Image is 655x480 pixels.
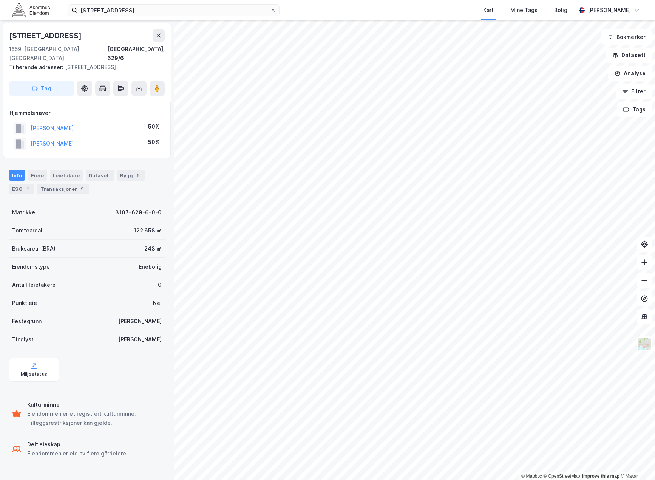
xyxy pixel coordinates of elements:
button: Filter [616,84,652,99]
div: Eiendommen er et registrert kulturminne. Tilleggsrestriksjoner kan gjelde. [27,409,162,427]
div: Kulturminne [27,400,162,409]
button: Tag [9,81,74,96]
div: Info [9,170,25,181]
div: Leietakere [50,170,83,181]
button: Bokmerker [601,29,652,45]
img: akershus-eiendom-logo.9091f326c980b4bce74ccdd9f866810c.svg [12,3,50,17]
div: 122 658 ㎡ [134,226,162,235]
div: [STREET_ADDRESS] [9,63,159,72]
a: Mapbox [521,474,542,479]
iframe: Chat Widget [617,444,655,480]
div: Bruksareal (BRA) [12,244,56,253]
div: 50% [148,138,160,147]
div: Kart [483,6,494,15]
div: Eiendommen er eid av flere gårdeiere [27,449,126,458]
div: Transaksjoner [37,184,89,194]
div: Miljøstatus [21,371,47,377]
div: Kontrollprogram for chat [617,444,655,480]
button: Datasett [606,48,652,63]
div: 3107-629-6-0-0 [115,208,162,217]
div: Tomteareal [12,226,42,235]
div: Festegrunn [12,317,42,326]
div: Enebolig [139,262,162,271]
button: Analyse [608,66,652,81]
a: Improve this map [582,474,619,479]
div: [PERSON_NAME] [118,335,162,344]
div: 0 [158,280,162,290]
div: Punktleie [12,299,37,308]
div: 243 ㎡ [144,244,162,253]
div: Hjemmelshaver [9,108,164,118]
div: Bolig [554,6,567,15]
div: 1 [24,185,31,193]
input: Søk på adresse, matrikkel, gårdeiere, leietakere eller personer [77,5,270,16]
div: ESG [9,184,34,194]
span: Tilhørende adresser: [9,64,65,70]
div: [STREET_ADDRESS] [9,29,83,42]
div: 50% [148,122,160,131]
div: Datasett [86,170,114,181]
div: Matrikkel [12,208,37,217]
button: Tags [617,102,652,117]
div: Mine Tags [510,6,538,15]
div: 6 [134,172,142,179]
div: Delt eieskap [27,440,126,449]
a: OpenStreetMap [544,474,580,479]
div: [GEOGRAPHIC_DATA], 629/6 [107,45,165,63]
div: 1659, [GEOGRAPHIC_DATA], [GEOGRAPHIC_DATA] [9,45,107,63]
img: Z [637,337,652,351]
div: Antall leietakere [12,280,56,290]
div: Tinglyst [12,335,34,344]
div: Eiendomstype [12,262,50,271]
div: [PERSON_NAME] [118,317,162,326]
div: Bygg [117,170,145,181]
div: Nei [153,299,162,308]
div: [PERSON_NAME] [588,6,631,15]
div: Eiere [28,170,47,181]
div: 9 [79,185,86,193]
